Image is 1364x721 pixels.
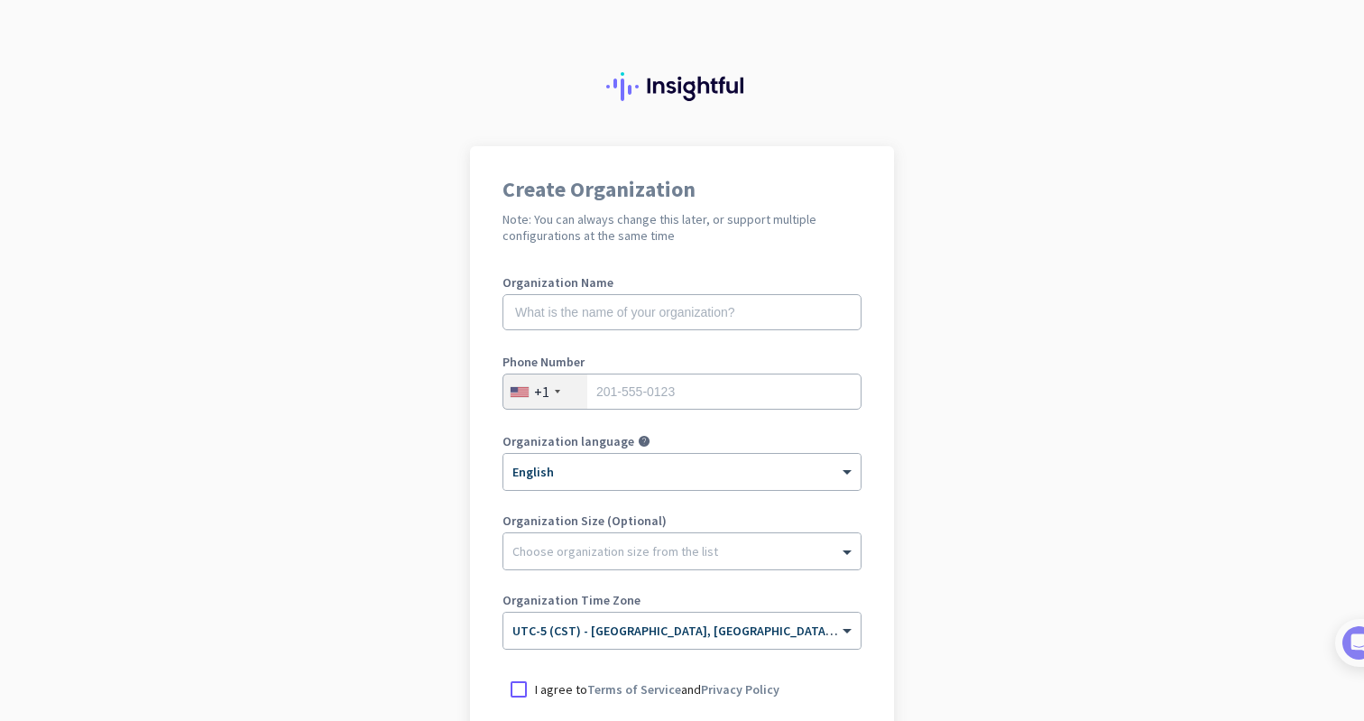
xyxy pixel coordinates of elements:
div: +1 [534,383,549,401]
label: Organization Time Zone [502,594,862,606]
p: I agree to and [535,680,779,698]
input: 201-555-0123 [502,374,862,410]
h2: Note: You can always change this later, or support multiple configurations at the same time [502,211,862,244]
img: Insightful [606,72,758,101]
a: Terms of Service [587,681,681,698]
a: Privacy Policy [701,681,779,698]
i: help [638,435,650,448]
label: Phone Number [502,356,862,368]
label: Organization Size (Optional) [502,514,862,527]
label: Organization language [502,435,634,448]
input: What is the name of your organization? [502,294,862,330]
h1: Create Organization [502,179,862,200]
label: Organization Name [502,276,862,289]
